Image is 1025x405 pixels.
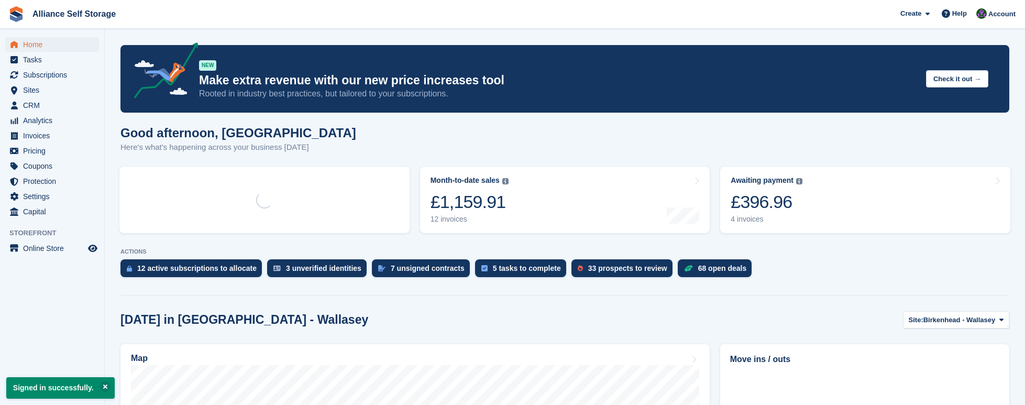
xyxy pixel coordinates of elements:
[127,265,132,272] img: active_subscription_to_allocate_icon-d502201f5373d7db506a760aba3b589e785aa758c864c3986d89f69b8ff3...
[5,159,99,173] a: menu
[678,259,757,282] a: 68 open deals
[731,191,802,213] div: £396.96
[131,354,148,363] h2: Map
[796,178,802,184] img: icon-info-grey-7440780725fd019a000dd9b08b2336e03edf1995a4989e88bcd33f0948082b44.svg
[137,264,257,272] div: 12 active subscriptions to allocate
[5,128,99,143] a: menu
[23,241,86,256] span: Online Store
[909,315,923,325] span: Site:
[493,264,561,272] div: 5 tasks to complete
[199,73,918,88] p: Make extra revenue with our new price increases tool
[475,259,571,282] a: 5 tasks to complete
[120,259,267,282] a: 12 active subscriptions to allocate
[199,88,918,100] p: Rooted in industry best practices, but tailored to your subscriptions.
[28,5,120,23] a: Alliance Self Storage
[23,189,86,204] span: Settings
[120,126,356,140] h1: Good afternoon, [GEOGRAPHIC_DATA]
[923,315,996,325] span: Birkenhead - Wallasey
[731,215,802,224] div: 4 invoices
[23,52,86,67] span: Tasks
[481,265,488,271] img: task-75834270c22a3079a89374b754ae025e5fb1db73e45f91037f5363f120a921f8.svg
[23,174,86,189] span: Protection
[273,265,281,271] img: verify_identity-adf6edd0f0f0b5bbfe63781bf79b02c33cf7c696d77639b501bdc392416b5a36.svg
[976,8,987,19] img: Romilly Norton
[199,60,216,71] div: NEW
[5,98,99,113] a: menu
[684,265,693,272] img: deal-1b604bf984904fb50ccaf53a9ad4b4a5d6e5aea283cecdc64d6e3604feb123c2.svg
[903,311,1009,329] button: Site: Birkenhead - Wallasey
[5,241,99,256] a: menu
[5,52,99,67] a: menu
[988,9,1016,19] span: Account
[23,128,86,143] span: Invoices
[952,8,967,19] span: Help
[5,204,99,219] a: menu
[431,215,509,224] div: 12 invoices
[23,37,86,52] span: Home
[730,353,999,366] h2: Move ins / outs
[5,83,99,97] a: menu
[372,259,475,282] a: 7 unsigned contracts
[120,248,1009,255] p: ACTIONS
[502,178,509,184] img: icon-info-grey-7440780725fd019a000dd9b08b2336e03edf1995a4989e88bcd33f0948082b44.svg
[125,42,199,102] img: price-adjustments-announcement-icon-8257ccfd72463d97f412b2fc003d46551f7dbcb40ab6d574587a9cd5c0d94...
[391,264,465,272] div: 7 unsigned contracts
[23,159,86,173] span: Coupons
[286,264,361,272] div: 3 unverified identities
[6,377,115,399] p: Signed in successfully.
[23,98,86,113] span: CRM
[120,141,356,154] p: Here's what's happening across your business [DATE]
[5,174,99,189] a: menu
[23,83,86,97] span: Sites
[431,191,509,213] div: £1,159.91
[588,264,667,272] div: 33 prospects to review
[5,68,99,82] a: menu
[378,265,385,271] img: contract_signature_icon-13c848040528278c33f63329250d36e43548de30e8caae1d1a13099fd9432cc5.svg
[731,176,793,185] div: Awaiting payment
[23,204,86,219] span: Capital
[23,113,86,128] span: Analytics
[5,113,99,128] a: menu
[571,259,678,282] a: 33 prospects to review
[267,259,372,282] a: 3 unverified identities
[720,167,1010,233] a: Awaiting payment £396.96 4 invoices
[120,313,368,327] h2: [DATE] in [GEOGRAPHIC_DATA] - Wallasey
[5,37,99,52] a: menu
[698,264,747,272] div: 68 open deals
[900,8,921,19] span: Create
[431,176,500,185] div: Month-to-date sales
[8,6,24,22] img: stora-icon-8386f47178a22dfd0bd8f6a31ec36ba5ce8667c1dd55bd0f319d3a0aa187defe.svg
[5,144,99,158] a: menu
[9,228,104,238] span: Storefront
[23,68,86,82] span: Subscriptions
[5,189,99,204] a: menu
[420,167,710,233] a: Month-to-date sales £1,159.91 12 invoices
[23,144,86,158] span: Pricing
[578,265,583,271] img: prospect-51fa495bee0391a8d652442698ab0144808aea92771e9ea1ae160a38d050c398.svg
[926,70,988,87] button: Check it out →
[86,242,99,255] a: Preview store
